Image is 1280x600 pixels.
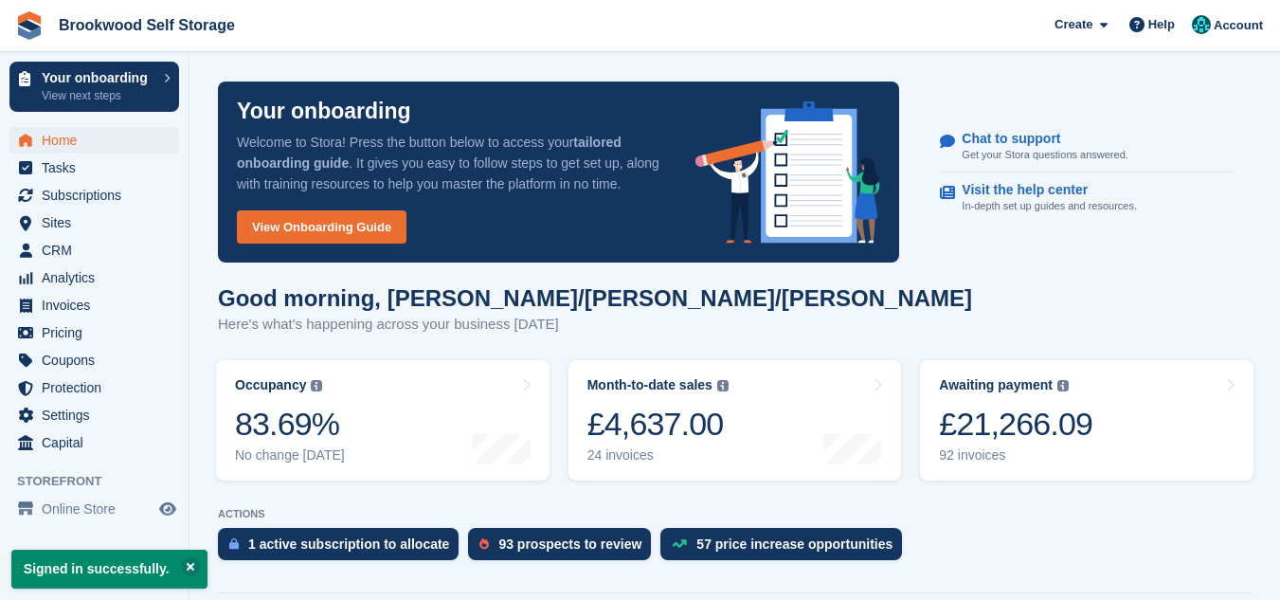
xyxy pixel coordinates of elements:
[695,101,881,244] img: onboarding-info-6c161a55d2c0e0a8cae90662b2fe09162a5109e8cc188191df67fb4f79e88e88.svg
[237,132,665,194] p: Welcome to Stora! Press the button below to access your . It gives you easy to follow steps to ge...
[9,127,179,154] a: menu
[1192,15,1211,34] img: Holly/Tom/Duncan
[218,314,824,336] p: Here's what's happening across your business [DATE]
[939,377,1053,393] div: Awaiting payment
[587,405,729,444] div: £4,637.00
[9,496,179,522] a: menu
[939,447,1092,464] div: 92 invoices
[920,360,1253,481] a: Awaiting payment £21,266.09 92 invoices
[587,377,712,393] div: Month-to-date sales
[940,173,1234,224] a: Visit the help center In-depth set up guides and resources.
[9,429,179,456] a: menu
[17,472,189,491] span: Storefront
[9,347,179,373] a: menu
[248,536,449,552] div: 1 active subscription to allocate
[962,147,1127,163] p: Get your Stora questions answered.
[42,71,154,84] p: Your onboarding
[11,550,207,589] p: Signed in successfully.
[216,360,550,481] a: Occupancy 83.69% No change [DATE]
[939,405,1092,444] div: £21,266.09
[42,209,155,236] span: Sites
[717,380,729,391] img: icon-info-grey-7440780725fd019a000dd9b08b2336e03edf1995a4989e88bcd33f0948082b44.svg
[237,210,406,244] a: View Onboarding Guide
[218,508,1252,520] p: ACTIONS
[696,536,892,552] div: 57 price increase opportunities
[42,292,155,318] span: Invoices
[42,319,155,346] span: Pricing
[42,402,155,428] span: Settings
[229,537,239,550] img: active_subscription_to_allocate_icon-d502201f5373d7db506a760aba3b589e785aa758c864c3986d89f69b8ff3...
[51,9,243,41] a: Brookwood Self Storage
[9,237,179,264] a: menu
[42,182,155,209] span: Subscriptions
[962,131,1112,147] p: Chat to support
[587,447,729,464] div: 24 invoices
[237,100,411,122] p: Your onboarding
[235,405,345,444] div: 83.69%
[15,11,44,40] img: stora-icon-8386f47178a22dfd0bd8f6a31ec36ba5ce8667c1dd55bd0f319d3a0aa187defe.svg
[9,182,179,209] a: menu
[940,121,1234,173] a: Chat to support Get your Stora questions answered.
[156,498,179,520] a: Preview store
[962,198,1137,214] p: In-depth set up guides and resources.
[1214,16,1263,35] span: Account
[9,292,179,318] a: menu
[498,536,641,552] div: 93 prospects to review
[9,402,179,428] a: menu
[660,528,911,570] a: 57 price increase opportunities
[235,377,306,393] div: Occupancy
[1057,380,1069,391] img: icon-info-grey-7440780725fd019a000dd9b08b2336e03edf1995a4989e88bcd33f0948082b44.svg
[962,182,1122,198] p: Visit the help center
[42,87,154,104] p: View next steps
[311,380,322,391] img: icon-info-grey-7440780725fd019a000dd9b08b2336e03edf1995a4989e88bcd33f0948082b44.svg
[42,347,155,373] span: Coupons
[9,62,179,112] a: Your onboarding View next steps
[468,528,660,570] a: 93 prospects to review
[9,264,179,291] a: menu
[42,237,155,264] span: CRM
[235,447,345,464] div: No change [DATE]
[42,429,155,456] span: Capital
[42,496,155,522] span: Online Store
[42,264,155,291] span: Analytics
[218,285,972,311] h1: Good morning, [PERSON_NAME]/[PERSON_NAME]/[PERSON_NAME]
[42,374,155,401] span: Protection
[672,539,687,548] img: price_increase_opportunities-93ffe204e8149a01c8c9dc8f82e8f89637d9d84a8eef4429ea346261dce0b2c0.svg
[9,209,179,236] a: menu
[9,319,179,346] a: menu
[1148,15,1175,34] span: Help
[9,374,179,401] a: menu
[9,155,179,181] a: menu
[42,127,155,154] span: Home
[568,360,902,481] a: Month-to-date sales £4,637.00 24 invoices
[1055,15,1092,34] span: Create
[218,528,468,570] a: 1 active subscription to allocate
[479,538,489,550] img: prospect-51fa495bee0391a8d652442698ab0144808aea92771e9ea1ae160a38d050c398.svg
[42,155,155,181] span: Tasks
